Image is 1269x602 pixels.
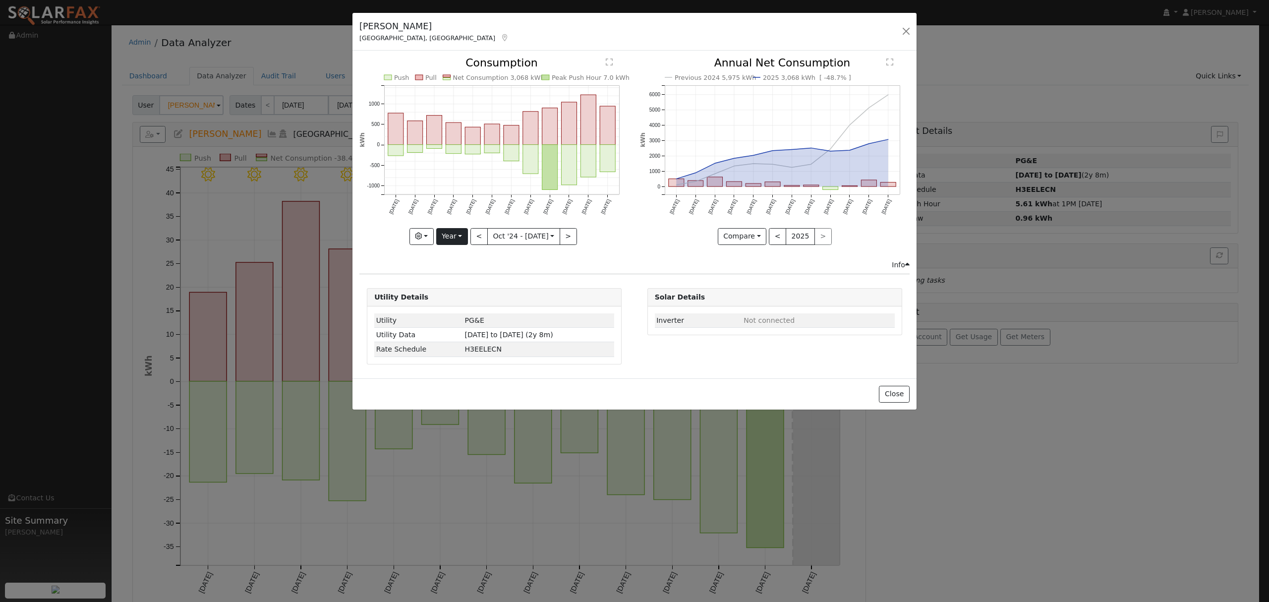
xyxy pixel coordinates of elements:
[359,133,366,148] text: kWh
[718,228,767,245] button: Compare
[886,93,890,97] circle: onclick=""
[484,124,500,145] rect: onclick=""
[388,114,404,145] rect: onclick=""
[465,345,502,353] span: L
[842,186,857,187] rect: onclick=""
[427,116,442,145] rect: onclick=""
[523,112,538,145] rect: onclick=""
[763,74,851,81] text: 2025 3,068 kWh [ -48.7% ]
[542,198,554,215] text: [DATE]
[657,184,660,189] text: 0
[746,184,761,187] rect: onclick=""
[649,107,660,113] text: 5000
[809,163,813,167] circle: onclick=""
[848,123,852,127] circle: onclick=""
[425,74,437,81] text: Pull
[713,162,717,166] circle: onclick=""
[688,198,699,215] text: [DATE]
[606,58,613,66] text: 
[374,328,463,342] td: Utility Data
[542,108,558,145] rect: onclick=""
[726,198,738,215] text: [DATE]
[674,177,678,181] circle: onclick=""
[649,138,660,143] text: 3000
[374,293,428,301] strong: Utility Details
[562,198,573,215] text: [DATE]
[693,180,697,184] circle: onclick=""
[359,20,509,33] h5: [PERSON_NAME]
[655,313,742,328] td: Inverter
[746,198,757,215] text: [DATE]
[500,34,509,42] a: Map
[668,179,684,187] rect: onclick=""
[674,183,678,187] circle: onclick=""
[407,121,423,145] rect: onclick=""
[732,157,736,161] circle: onclick=""
[370,163,380,168] text: -500
[770,163,774,167] circle: onclick=""
[465,198,477,215] text: [DATE]
[453,74,545,81] text: Net Consumption 3,068 kWh
[465,57,538,69] text: Consumption
[371,122,380,127] text: 500
[465,127,480,145] rect: onclick=""
[861,180,876,186] rect: onclick=""
[769,228,786,245] button: <
[732,164,736,168] circle: onclick=""
[804,185,819,187] rect: onclick=""
[367,183,380,188] text: -1000
[784,185,800,186] rect: onclick=""
[552,74,630,81] text: Peak Push Hour 7.0 kWh
[446,123,461,145] rect: onclick=""
[688,181,703,187] rect: onclick=""
[804,198,815,215] text: [DATE]
[707,177,722,186] rect: onclick=""
[600,106,616,145] rect: onclick=""
[842,198,853,215] text: [DATE]
[465,331,553,339] span: [DATE] to [DATE] (2y 8m)
[655,293,705,301] strong: Solar Details
[600,145,616,172] rect: onclick=""
[790,148,794,152] circle: onclick=""
[560,228,577,245] button: >
[446,198,458,215] text: [DATE]
[880,198,892,215] text: [DATE]
[886,58,893,66] text: 
[485,198,496,215] text: [DATE]
[649,153,660,159] text: 2000
[504,145,519,161] rect: onclick=""
[388,198,400,215] text: [DATE]
[407,145,423,153] rect: onclick=""
[770,149,774,153] circle: onclick=""
[374,342,463,357] td: Rate Schedule
[861,198,872,215] text: [DATE]
[790,166,794,170] circle: onclick=""
[707,198,718,215] text: [DATE]
[867,106,871,110] circle: onclick=""
[765,182,780,186] rect: onclick=""
[744,316,795,324] span: ID: null, authorized: None
[504,125,519,145] rect: onclick=""
[407,198,419,215] text: [DATE]
[892,260,910,270] div: Info
[649,169,660,174] text: 1000
[714,57,850,69] text: Annual Net Consumption
[823,198,834,215] text: [DATE]
[581,145,596,177] rect: onclick=""
[427,145,442,149] rect: onclick=""
[388,145,404,156] rect: onclick=""
[822,187,838,190] rect: onclick=""
[394,74,409,81] text: Push
[377,142,380,148] text: 0
[879,386,909,403] button: Close
[693,171,697,175] circle: onclick=""
[436,228,468,245] button: Year
[523,198,534,215] text: [DATE]
[374,313,463,328] td: Utility
[446,145,461,154] rect: onclick=""
[487,228,560,245] button: Oct '24 - [DATE]
[359,34,495,42] span: [GEOGRAPHIC_DATA], [GEOGRAPHIC_DATA]
[523,145,538,174] rect: onclick=""
[639,133,646,148] text: kWh
[765,198,776,215] text: [DATE]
